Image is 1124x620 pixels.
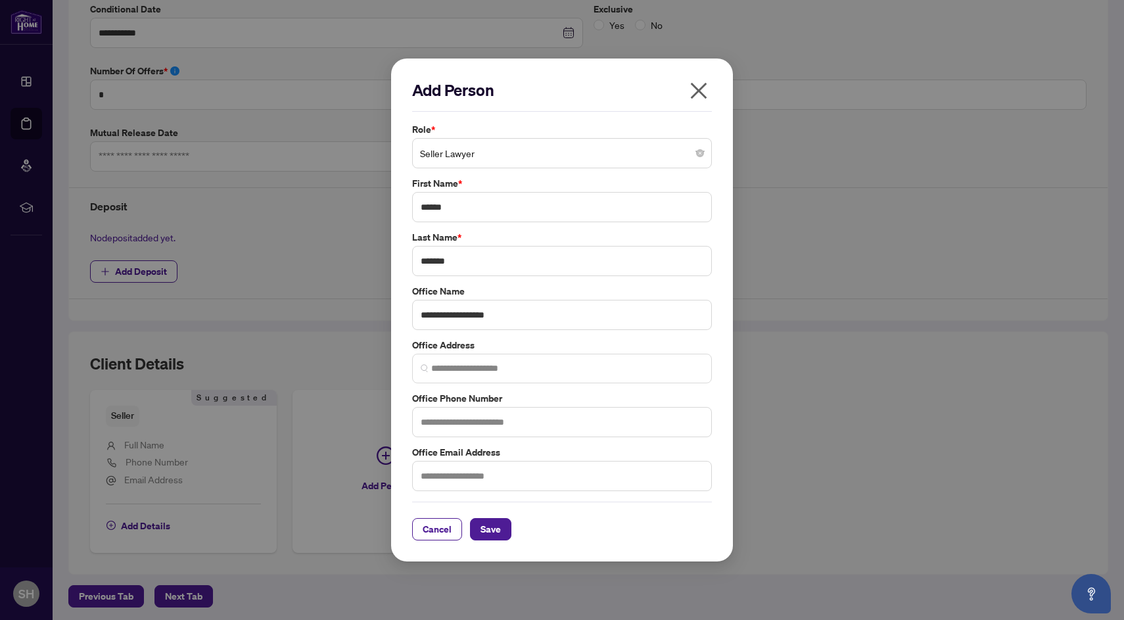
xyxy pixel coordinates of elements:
[412,176,712,191] label: First Name
[412,391,712,406] label: Office Phone Number
[480,519,501,540] span: Save
[420,141,704,166] span: Seller Lawyer
[412,338,712,352] label: Office Address
[423,519,452,540] span: Cancel
[412,230,712,245] label: Last Name
[412,445,712,460] label: Office Email Address
[688,80,709,101] span: close
[412,80,712,101] h2: Add Person
[412,122,712,137] label: Role
[412,284,712,298] label: Office Name
[470,518,511,540] button: Save
[421,364,429,372] img: search_icon
[1071,574,1111,613] button: Open asap
[696,149,704,157] span: close-circle
[412,518,462,540] button: Cancel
